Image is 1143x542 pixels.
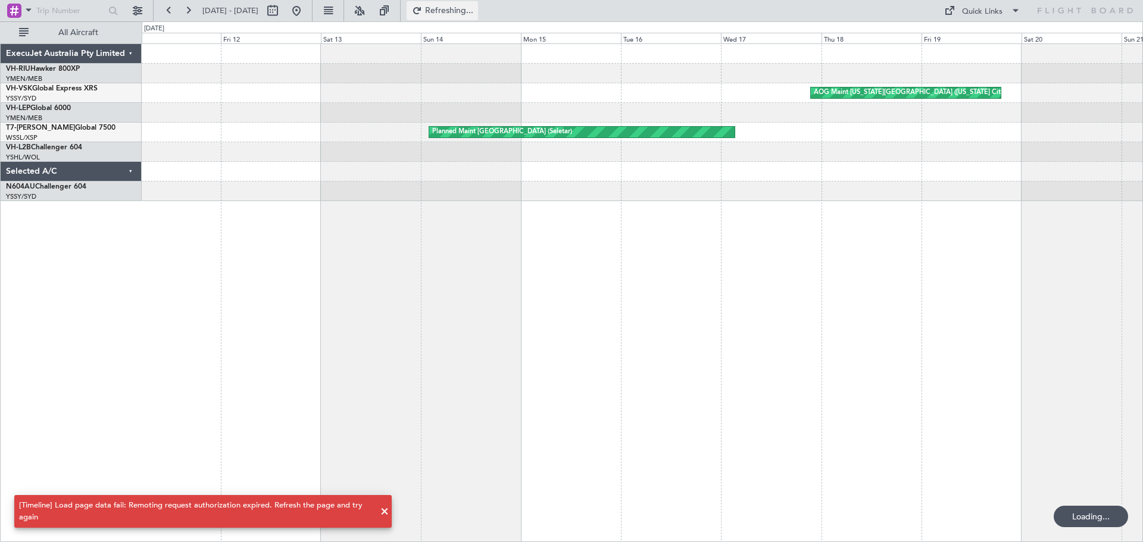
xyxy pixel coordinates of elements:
span: VH-L2B [6,144,31,151]
div: [Timeline] Load page data fail: Remoting request authorization expired. Refresh the page and try ... [19,500,374,523]
div: Thu 11 [120,33,220,43]
div: AOG Maint [US_STATE][GEOGRAPHIC_DATA] ([US_STATE] City Intl) [814,84,1017,102]
input: Trip Number [36,2,105,20]
div: Mon 15 [521,33,621,43]
a: VH-RIUHawker 800XP [6,65,80,73]
div: Fri 19 [922,33,1022,43]
div: Quick Links [962,6,1003,18]
div: Sat 13 [321,33,421,43]
div: Planned Maint [GEOGRAPHIC_DATA] (Seletar) [432,123,572,141]
a: N604AUChallenger 604 [6,183,86,190]
a: YSSY/SYD [6,94,36,103]
a: YMEN/MEB [6,114,42,123]
span: All Aircraft [31,29,126,37]
a: VH-LEPGlobal 6000 [6,105,71,112]
span: Refreshing... [424,7,474,15]
span: VH-LEP [6,105,30,112]
button: Quick Links [938,1,1026,20]
div: Wed 17 [721,33,821,43]
div: Sun 14 [421,33,521,43]
div: Loading... [1054,506,1128,527]
div: Thu 18 [822,33,922,43]
a: YSHL/WOL [6,153,40,162]
a: VH-L2BChallenger 604 [6,144,82,151]
div: Fri 12 [221,33,321,43]
a: WSSL/XSP [6,133,38,142]
span: N604AU [6,183,35,190]
a: YMEN/MEB [6,74,42,83]
button: All Aircraft [13,23,129,42]
div: [DATE] [144,24,164,34]
span: T7-[PERSON_NAME] [6,124,75,131]
a: T7-[PERSON_NAME]Global 7500 [6,124,115,131]
a: VH-VSKGlobal Express XRS [6,85,98,92]
span: VH-RIU [6,65,30,73]
button: Refreshing... [407,1,478,20]
span: [DATE] - [DATE] [202,5,258,16]
a: YSSY/SYD [6,192,36,201]
div: Tue 16 [621,33,721,43]
span: VH-VSK [6,85,32,92]
div: Sat 20 [1022,33,1122,43]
